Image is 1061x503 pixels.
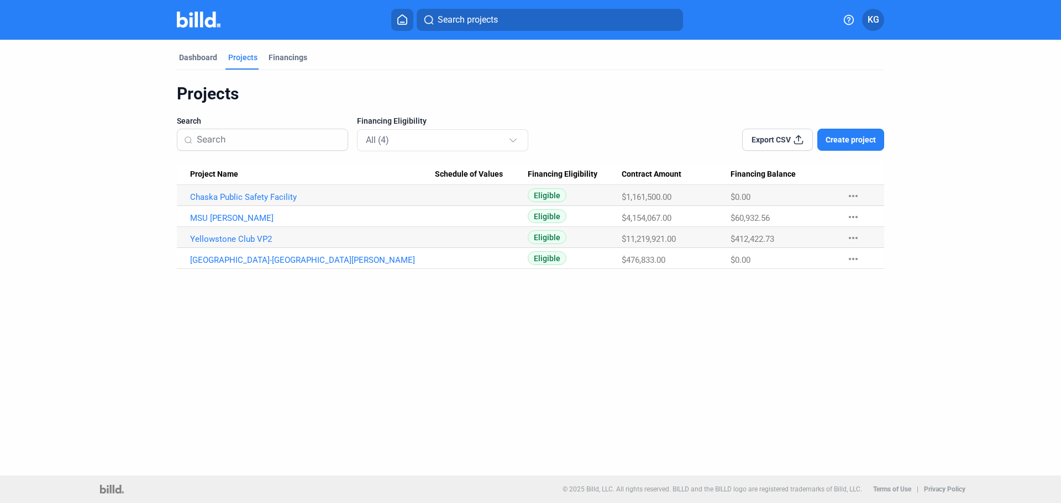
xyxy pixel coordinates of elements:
div: Contract Amount [622,170,731,179]
button: Search projects [417,9,683,31]
button: Export CSV [742,129,813,151]
span: Eligible [528,230,566,244]
span: KG [868,13,879,27]
div: Dashboard [179,52,217,63]
div: Financings [269,52,307,63]
button: KG [862,9,884,31]
span: Eligible [528,251,566,265]
div: Schedule of Values [435,170,528,179]
mat-icon: more_horiz [847,252,860,266]
a: [GEOGRAPHIC_DATA]-[GEOGRAPHIC_DATA][PERSON_NAME] [190,255,435,265]
span: Contract Amount [622,170,681,179]
button: Create project [817,129,884,151]
a: Chaska Public Safety Facility [190,192,435,202]
span: Eligible [528,188,566,202]
span: $60,932.56 [731,213,770,223]
span: $0.00 [731,255,750,265]
div: Projects [228,52,258,63]
span: $1,161,500.00 [622,192,671,202]
div: Projects [177,83,884,104]
span: $476,833.00 [622,255,665,265]
span: $0.00 [731,192,750,202]
p: © 2025 Billd, LLC. All rights reserved. BILLD and the BILLD logo are registered trademarks of Bil... [563,485,862,493]
span: Search projects [438,13,498,27]
div: Financing Balance [731,170,836,179]
span: $4,154,067.00 [622,213,671,223]
a: MSU [PERSON_NAME] [190,213,435,223]
span: $11,219,921.00 [622,234,676,244]
mat-icon: more_horiz [847,231,860,245]
span: Export CSV [752,134,791,145]
mat-icon: more_horiz [847,189,860,203]
span: Financing Balance [731,170,796,179]
div: Financing Eligibility [528,170,622,179]
span: Create project [826,134,876,145]
span: $412,422.73 [731,234,774,244]
mat-icon: more_horiz [847,210,860,224]
span: Schedule of Values [435,170,503,179]
b: Terms of Use [873,485,911,493]
a: Yellowstone Club VP2 [190,234,435,244]
img: Billd Company Logo [177,12,220,28]
span: Eligible [528,209,566,223]
mat-select-trigger: All (4) [366,135,389,145]
img: logo [100,485,124,494]
b: Privacy Policy [924,485,965,493]
p: | [917,485,918,493]
span: Project Name [190,170,238,179]
span: Financing Eligibility [528,170,597,179]
span: Financing Eligibility [357,115,427,126]
div: Project Name [190,170,435,179]
span: Search [177,115,201,126]
input: Search [197,128,341,151]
